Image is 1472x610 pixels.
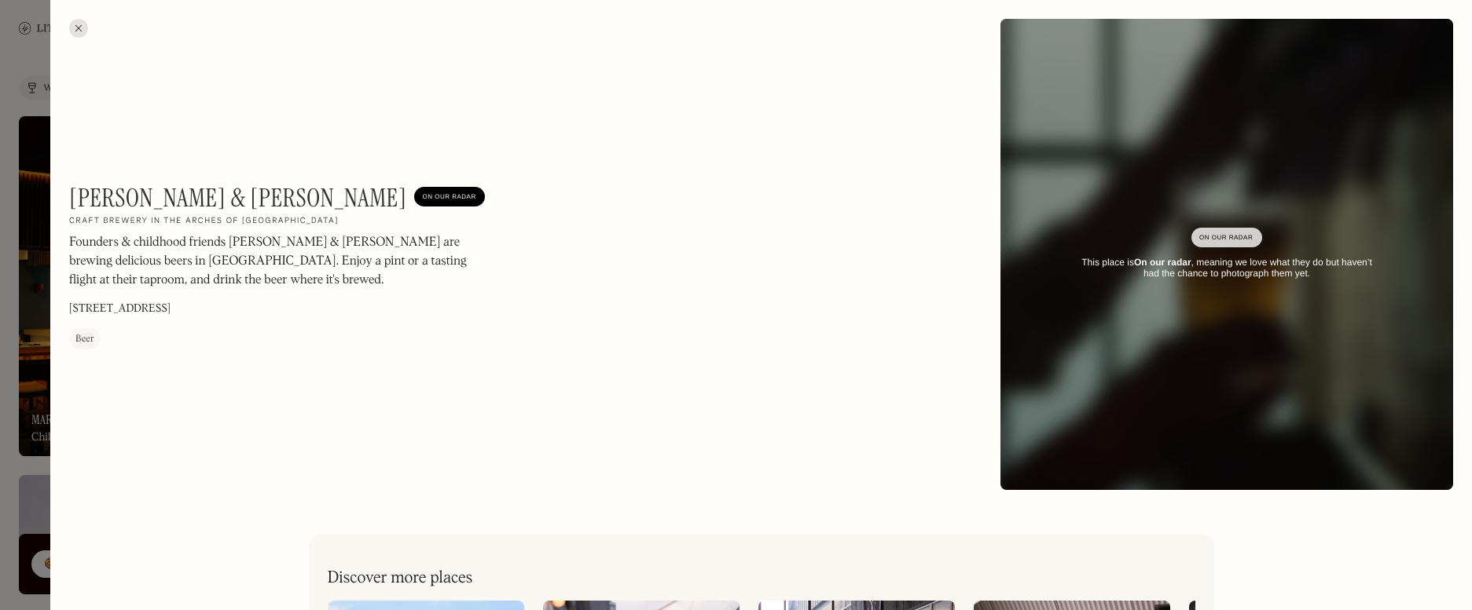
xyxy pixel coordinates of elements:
[1134,257,1191,268] strong: On our radar
[69,301,171,318] p: [STREET_ADDRESS]
[1199,230,1254,246] div: On Our Radar
[69,183,406,213] h1: [PERSON_NAME] & [PERSON_NAME]
[75,332,94,348] div: Beer
[328,568,473,588] h2: Discover more places
[422,189,477,205] div: On Our Radar
[69,217,339,228] h2: Craft brewery in the arches of [GEOGRAPHIC_DATA]
[1073,257,1381,279] div: This place is , meaning we love what they do but haven’t had the chance to photograph them yet.
[69,234,494,290] p: Founders & childhood friends [PERSON_NAME] & [PERSON_NAME] are brewing delicious beers in [GEOGRA...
